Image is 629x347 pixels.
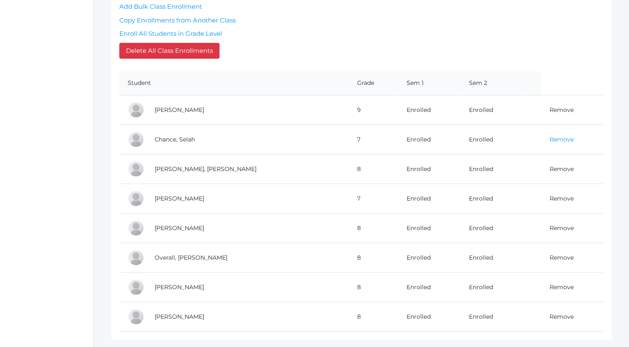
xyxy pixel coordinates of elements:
[550,224,574,232] a: Remove
[119,43,220,59] a: Delete All Class Enrollments
[155,283,204,291] a: [PERSON_NAME]
[128,161,144,177] div: Presley Davenport
[550,106,574,114] a: Remove
[119,2,202,10] a: Add Bulk Class Enrollment
[407,224,431,232] a: Enrolled
[469,283,493,291] a: Enrolled
[128,279,144,295] div: Olivia Puha
[128,220,144,236] div: Marissa Myers
[128,190,144,207] div: Levi Erner
[128,131,144,148] div: Selah Chance
[469,224,493,232] a: Enrolled
[155,224,204,232] a: [PERSON_NAME]
[349,243,398,273] td: 8
[128,249,144,266] div: Chris Overall
[469,106,493,114] a: Enrolled
[550,195,574,202] a: Remove
[349,273,398,302] td: 8
[407,106,431,114] a: Enrolled
[119,30,222,37] a: Enroll All Students in Grade Level
[407,254,431,261] a: Enrolled
[349,125,398,154] td: 7
[119,16,236,24] a: Copy Enrollments from Another Class
[155,195,204,202] a: [PERSON_NAME]
[407,136,431,143] a: Enrolled
[349,184,398,213] td: 7
[349,95,398,125] td: 9
[469,195,493,202] a: Enrolled
[550,165,574,173] a: Remove
[469,313,493,320] a: Enrolled
[349,154,398,184] td: 8
[469,136,493,143] a: Enrolled
[155,106,204,114] a: [PERSON_NAME]
[155,136,195,143] a: Chance, Selah
[550,254,574,261] a: Remove
[550,283,574,291] a: Remove
[550,313,574,320] a: Remove
[155,313,204,320] a: [PERSON_NAME]
[469,254,493,261] a: Enrolled
[469,165,493,173] a: Enrolled
[461,71,523,95] th: Sem 2
[349,71,398,95] th: Grade
[398,71,461,95] th: Sem 1
[407,283,431,291] a: Enrolled
[155,165,257,173] a: [PERSON_NAME], [PERSON_NAME]
[407,195,431,202] a: Enrolled
[119,71,349,95] th: Student
[407,313,431,320] a: Enrolled
[550,136,574,143] a: Remove
[349,302,398,332] td: 8
[407,165,431,173] a: Enrolled
[155,254,227,261] a: Overall, [PERSON_NAME]
[128,102,144,118] div: Pierce Brozek
[128,308,144,325] div: Leah Vichinsky
[349,213,398,243] td: 8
